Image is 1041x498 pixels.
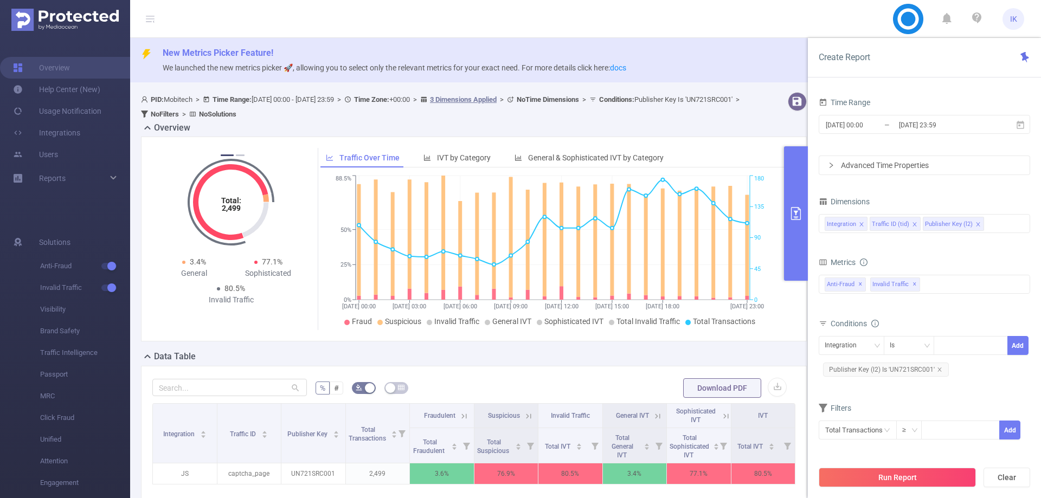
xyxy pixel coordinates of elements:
[827,217,856,231] div: Integration
[860,258,868,266] i: icon: info-circle
[937,367,942,372] i: icon: close
[768,442,775,448] div: Sort
[333,429,339,432] i: icon: caret-up
[737,443,764,450] span: Total IVT
[40,299,130,320] span: Visibility
[819,52,870,62] span: Create Report
[200,429,207,436] div: Sort
[870,217,921,231] li: Traffic ID (tid)
[713,442,719,448] div: Sort
[683,378,761,398] button: Download PDF
[819,258,856,267] span: Metrics
[754,266,761,273] tspan: 45
[11,9,119,31] img: Protected Media
[523,428,538,463] i: Filter menu
[151,110,179,118] b: No Filters
[333,434,339,437] i: icon: caret-down
[40,364,130,385] span: Passport
[676,408,716,424] span: Sophisticated IVT
[871,320,879,327] i: icon: info-circle
[346,463,410,484] p: 2,499
[858,278,863,291] span: ✕
[221,154,234,156] button: 1
[538,463,602,484] p: 80.5%
[40,277,130,299] span: Invalid Traffic
[222,204,241,212] tspan: 2,499
[391,429,397,436] div: Sort
[213,95,252,104] b: Time Range:
[231,268,305,279] div: Sophisticated
[528,153,664,162] span: General & Sophisticated IVT by Category
[754,203,764,210] tspan: 135
[825,217,868,231] li: Integration
[356,384,362,391] i: icon: bg-colors
[999,421,1020,439] button: Add
[354,95,389,104] b: Time Zone:
[859,222,864,228] i: icon: close
[769,445,775,449] i: icon: caret-down
[924,342,930,350] i: icon: down
[163,63,626,72] span: We launched the new metrics picker 🚀, allowing you to select only the relevant metrics for your e...
[221,196,241,205] tspan: Total:
[430,95,497,104] u: 3 Dimensions Applied
[393,303,426,310] tspan: [DATE] 03:00
[190,257,206,266] span: 3.4%
[352,317,372,326] span: Fraud
[902,421,914,439] div: ≥
[459,428,474,463] i: Filter menu
[517,95,579,104] b: No Time Dimensions
[200,429,206,432] i: icon: caret-up
[831,319,879,328] span: Conditions
[40,450,130,472] span: Attention
[163,430,196,438] span: Integration
[179,110,189,118] span: >
[398,384,404,391] i: icon: table
[898,118,986,132] input: End date
[494,303,528,310] tspan: [DATE] 09:00
[40,342,130,364] span: Traffic Intelligence
[199,110,236,118] b: No Solutions
[595,303,628,310] tspan: [DATE] 15:00
[515,442,522,448] div: Sort
[451,442,457,445] i: icon: caret-up
[975,222,981,228] i: icon: close
[731,463,795,484] p: 80.5%
[612,434,633,459] span: Total General IVT
[153,463,217,484] p: JS
[192,95,203,104] span: >
[616,317,680,326] span: Total Invalid Traffic
[236,154,245,156] button: 2
[261,429,268,436] div: Sort
[732,95,743,104] span: >
[477,438,511,455] span: Total Suspicious
[394,404,409,463] i: Filter menu
[828,162,834,169] i: icon: right
[13,100,101,122] a: Usage Notification
[599,95,732,104] span: Publisher Key Is 'UN721SRC001'
[349,426,388,442] span: Total Transactions
[157,268,231,279] div: General
[410,463,474,484] p: 3.6%
[13,79,100,100] a: Help Center (New)
[984,468,1030,487] button: Clear
[424,412,455,419] span: Fraudulent
[230,430,258,438] span: Traffic ID
[780,428,795,463] i: Filter menu
[39,231,70,253] span: Solutions
[912,222,917,228] i: icon: close
[769,442,775,445] i: icon: caret-up
[923,217,984,231] li: Publisher Key (l2)
[40,385,130,407] span: MRC
[551,412,590,419] span: Invalid Traffic
[391,434,397,437] i: icon: caret-down
[410,95,420,104] span: >
[730,303,764,310] tspan: [DATE] 23:00
[336,176,351,183] tspan: 88.5%
[576,445,582,449] i: icon: caret-down
[819,404,851,412] span: Filters
[40,429,130,450] span: Unified
[443,303,477,310] tspan: [DATE] 06:00
[13,122,80,144] a: Integrations
[515,154,522,161] i: icon: bar-chart
[576,442,582,445] i: icon: caret-up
